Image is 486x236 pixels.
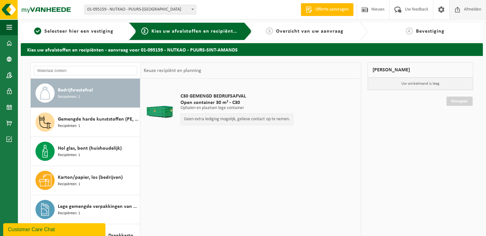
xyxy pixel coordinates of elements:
a: Doorgaan [446,97,473,106]
button: Lege gemengde verpakkingen van gevaarlijke stoffen Recipiënten: 1 [31,195,140,224]
button: Bedrijfsrestafval Recipiënten: 1 [31,79,140,108]
span: 01-095159 - NUTKAO - PUURS-SINT-AMANDS [84,5,196,14]
button: Gemengde harde kunststoffen (PE, PP en PVC), recycleerbaar (industrieel) Recipiënten: 1 [31,108,140,137]
span: Recipiënten: 1 [58,152,80,158]
a: Offerte aanvragen [301,3,353,16]
span: Kies uw afvalstoffen en recipiënten [151,29,239,34]
span: Karton/papier, los (bedrijven) [58,174,123,181]
p: Geen extra lediging mogelijk, gelieve contact op te nemen. [184,117,290,122]
span: 4 [406,28,413,35]
span: Recipiënten: 1 [58,123,80,129]
span: 2 [141,28,148,35]
span: Recipiënten: 1 [58,210,80,216]
p: Ophalen en plaatsen lege container [181,106,293,110]
div: Keuze recipiënt en planning [141,63,204,79]
span: Gemengde harde kunststoffen (PE, PP en PVC), recycleerbaar (industrieel) [58,115,138,123]
span: Hol glas, bont (huishoudelijk) [58,145,122,152]
span: Recipiënten: 1 [58,181,80,187]
span: 3 [266,28,273,35]
span: Selecteer hier een vestiging [44,29,113,34]
p: Uw winkelmand is leeg [368,78,473,90]
iframe: chat widget [3,222,107,236]
span: 1 [34,28,41,35]
span: Lege gemengde verpakkingen van gevaarlijke stoffen [58,203,138,210]
span: Overzicht van uw aanvraag [276,29,343,34]
button: Hol glas, bont (huishoudelijk) Recipiënten: 1 [31,137,140,166]
span: Open container 30 m³ - C30 [181,99,293,106]
input: Materiaal zoeken [34,66,137,75]
a: 1Selecteer hier een vestiging [24,28,124,35]
span: Bedrijfsrestafval [58,86,93,94]
span: 01-095159 - NUTKAO - PUURS-SINT-AMANDS [85,5,196,14]
h2: Kies uw afvalstoffen en recipiënten - aanvraag voor 01-095159 - NUTKAO - PUURS-SINT-AMANDS [21,43,483,56]
span: C30 GEMENGD BEDRIJFSAFVAL [181,93,293,99]
span: Bevestiging [416,29,444,34]
span: Recipiënten: 1 [58,94,80,100]
button: Karton/papier, los (bedrijven) Recipiënten: 1 [31,166,140,195]
span: Offerte aanvragen [314,6,350,13]
div: [PERSON_NAME] [367,62,474,78]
